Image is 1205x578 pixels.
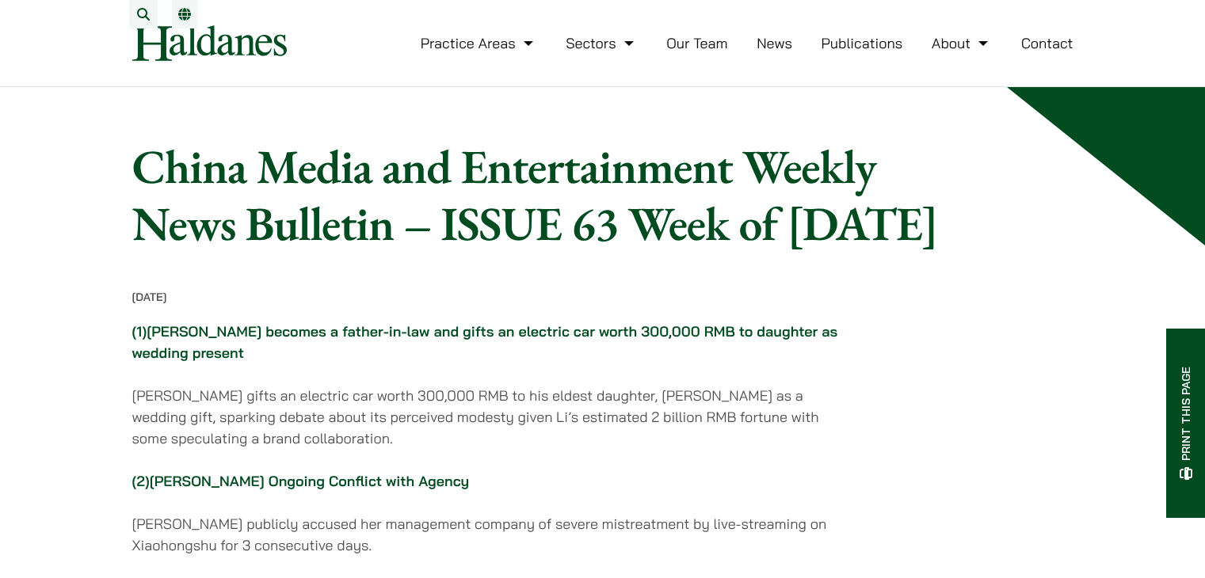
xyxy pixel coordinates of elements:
a: News [757,34,792,52]
a: Our Team [666,34,727,52]
time: [DATE] [132,290,167,304]
a: Sectors [566,34,637,52]
a: Practice Areas [421,34,537,52]
p: [PERSON_NAME] publicly accused her management company of severe mistreatment by live-streaming on... [132,513,838,556]
img: Logo of Haldanes [132,25,287,61]
strong: (2) [132,472,150,490]
a: Switch to EN [178,8,191,21]
a: [PERSON_NAME] becomes a father-in-law and gifts an electric car worth 300,000 RMB to daughter as ... [132,322,838,362]
a: [PERSON_NAME] Ongoing Conflict with Agency [150,472,469,490]
p: [PERSON_NAME] gifts an electric car worth 300,000 RMB to his eldest daughter, [PERSON_NAME] as a ... [132,385,838,449]
h1: China Media and Entertainment Weekly News Bulletin – ISSUE 63 Week of [DATE] [132,138,955,252]
a: Contact [1021,34,1073,52]
a: Publications [822,34,903,52]
strong: (1) [132,322,147,340]
a: About [932,34,992,52]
